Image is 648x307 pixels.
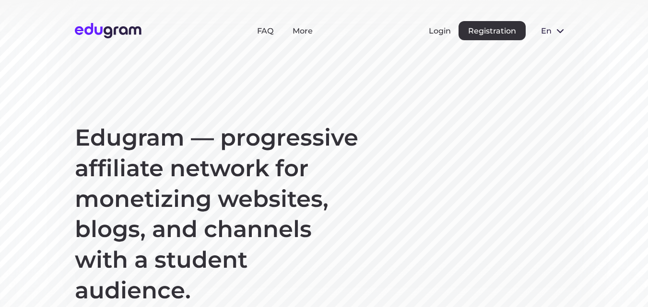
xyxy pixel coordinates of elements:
[429,26,451,35] button: Login
[75,123,363,306] h1: Edugram — progressive affiliate network for monetizing websites, blogs, and channels with a stude...
[533,21,574,40] button: en
[257,26,273,35] a: FAQ
[75,23,141,38] img: Edugram Logo
[293,26,313,35] a: More
[541,26,551,35] span: en
[459,21,526,40] button: Registration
